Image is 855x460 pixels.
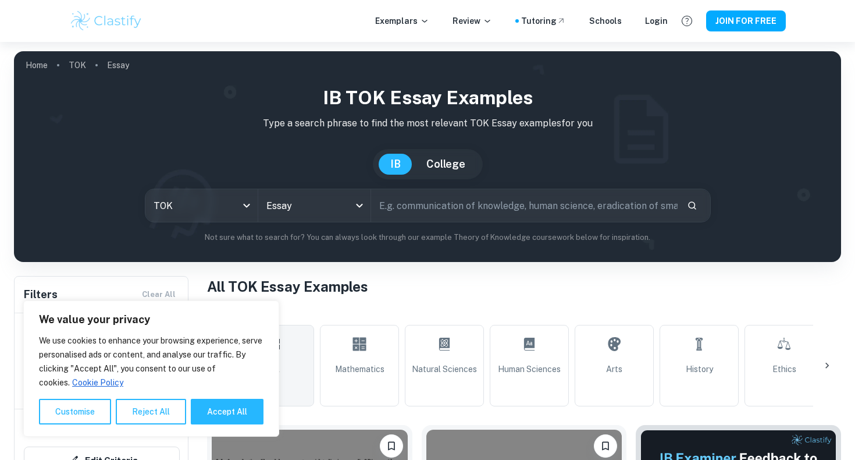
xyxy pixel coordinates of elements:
a: TOK [69,57,86,73]
button: Accept All [191,399,263,424]
button: JOIN FOR FREE [706,10,786,31]
input: E.g. communication of knowledge, human science, eradication of smallpox... [371,189,678,222]
span: Ethics [772,363,796,376]
button: Please log in to bookmark exemplars [380,434,403,458]
a: Home [26,57,48,73]
h1: IB TOK Essay examples [23,84,832,112]
button: IB [379,154,412,175]
a: Login [645,15,668,27]
p: Not sure what to search for? You can always look through our example Theory of Knowledge coursewo... [23,232,832,243]
span: Human Sciences [498,363,561,376]
span: Mathematics [335,363,384,376]
a: Cookie Policy [72,377,124,388]
button: Search [682,196,702,215]
span: Arts [606,363,622,376]
h1: All TOK Essay Examples [207,276,841,297]
img: Clastify logo [69,9,143,33]
div: TOK [145,189,258,222]
p: Review [453,15,492,27]
p: We use cookies to enhance your browsing experience, serve personalised ads or content, and analys... [39,334,263,390]
a: Schools [589,15,622,27]
span: Natural Sciences [412,363,477,376]
button: Please log in to bookmark exemplars [594,434,617,458]
h6: Topic [207,306,841,320]
a: Tutoring [521,15,566,27]
h6: Filters [24,286,58,303]
p: Exemplars [375,15,429,27]
p: Essay [107,59,129,72]
span: History [686,363,713,376]
p: We value your privacy [39,313,263,327]
button: Customise [39,399,111,424]
button: Reject All [116,399,186,424]
p: Type a search phrase to find the most relevant TOK Essay examples for you [23,116,832,130]
button: Help and Feedback [677,11,697,31]
img: profile cover [14,51,841,262]
div: We value your privacy [23,300,279,437]
div: Essay [258,189,370,222]
button: College [415,154,477,175]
